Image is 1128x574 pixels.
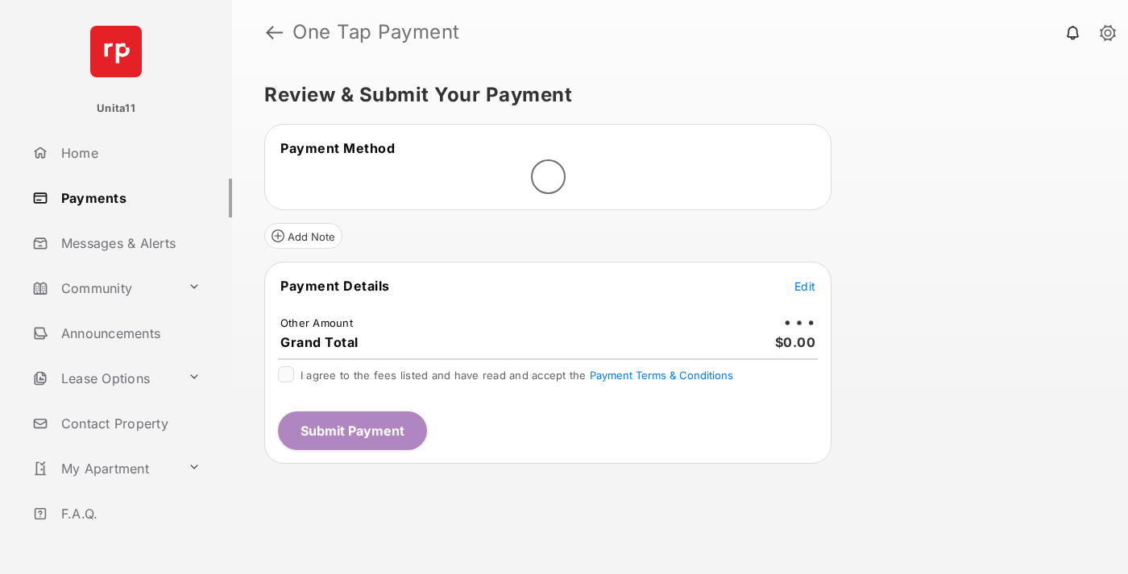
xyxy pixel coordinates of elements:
strong: One Tap Payment [292,23,460,42]
a: F.A.Q. [26,494,232,533]
span: I agree to the fees listed and have read and accept the [301,369,733,382]
a: My Apartment [26,449,181,488]
a: Messages & Alerts [26,224,232,262]
span: Edit [794,279,815,293]
a: Announcements [26,314,232,353]
button: Add Note [264,223,342,249]
img: svg+xml;base64,PHN2ZyB4bWxucz0iaHR0cDovL3d3dy53My5vcmcvMjAwMC9zdmciIHdpZHRoPSI2NCIgaGVpZ2h0PSI2NC... [90,26,142,77]
p: Unita11 [97,101,135,117]
h5: Review & Submit Your Payment [264,85,1083,105]
button: Edit [794,278,815,294]
a: Community [26,269,181,308]
a: Payments [26,179,232,217]
td: Other Amount [280,316,354,330]
span: $0.00 [775,334,816,350]
span: Payment Method [280,140,395,156]
button: Submit Payment [278,411,427,450]
a: Lease Options [26,359,181,398]
a: Home [26,134,232,172]
span: Grand Total [280,334,359,350]
span: Payment Details [280,278,390,294]
button: I agree to the fees listed and have read and accept the [590,369,733,382]
a: Contact Property [26,404,232,443]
